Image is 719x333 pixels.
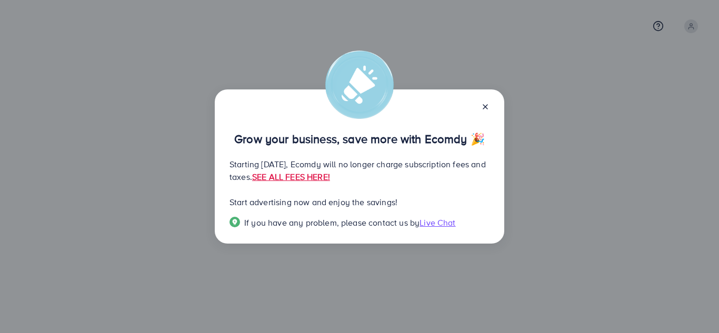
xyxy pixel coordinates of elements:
[420,217,455,228] span: Live Chat
[229,158,490,183] p: Starting [DATE], Ecomdy will no longer charge subscription fees and taxes.
[229,196,490,208] p: Start advertising now and enjoy the savings!
[244,217,420,228] span: If you have any problem, please contact us by
[252,171,330,183] a: SEE ALL FEES HERE!
[229,133,490,145] p: Grow your business, save more with Ecomdy 🎉
[229,217,240,227] img: Popup guide
[325,51,394,119] img: alert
